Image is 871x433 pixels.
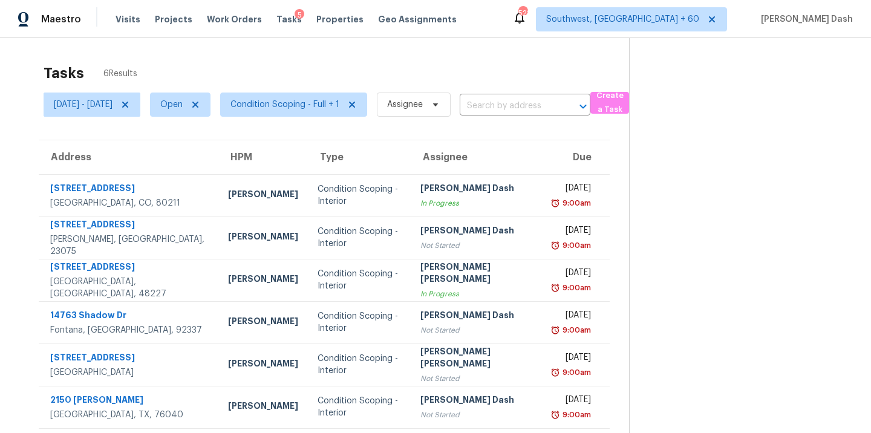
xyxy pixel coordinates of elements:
div: Fontana, [GEOGRAPHIC_DATA], 92337 [50,324,209,336]
span: [PERSON_NAME] Dash [756,13,853,25]
div: Condition Scoping - Interior [318,183,401,207]
div: Condition Scoping - Interior [318,310,401,334]
div: [GEOGRAPHIC_DATA], CO, 80211 [50,197,209,209]
img: Overdue Alarm Icon [550,197,560,209]
div: [PERSON_NAME] [228,188,298,203]
img: Overdue Alarm Icon [550,324,560,336]
span: Assignee [387,99,423,111]
span: Tasks [276,15,302,24]
div: Not Started [420,324,535,336]
div: 9:00am [560,366,591,379]
div: [PERSON_NAME] [228,357,298,373]
div: [PERSON_NAME] [PERSON_NAME] [420,261,535,288]
div: Condition Scoping - Interior [318,268,401,292]
span: Southwest, [GEOGRAPHIC_DATA] + 60 [546,13,699,25]
div: In Progress [420,288,535,300]
button: Open [575,98,592,115]
div: 9:00am [560,239,591,252]
span: [DATE] - [DATE] [54,99,113,111]
img: Overdue Alarm Icon [550,366,560,379]
div: [STREET_ADDRESS] [50,351,209,366]
div: [PERSON_NAME] Dash [420,224,535,239]
th: HPM [218,140,308,174]
div: [PERSON_NAME], [GEOGRAPHIC_DATA], 23075 [50,233,209,258]
div: [DATE] [554,182,591,197]
div: 9:00am [560,197,591,209]
div: 5 [295,9,304,21]
div: [GEOGRAPHIC_DATA], [GEOGRAPHIC_DATA], 48227 [50,276,209,300]
div: 528 [518,7,527,19]
div: Condition Scoping - Interior [318,395,401,419]
span: Properties [316,13,364,25]
span: Projects [155,13,192,25]
span: Condition Scoping - Full + 1 [230,99,339,111]
div: Not Started [420,409,535,421]
div: [DATE] [554,267,591,282]
img: Overdue Alarm Icon [550,282,560,294]
div: [STREET_ADDRESS] [50,182,209,197]
span: Open [160,99,183,111]
div: [PERSON_NAME] Dash [420,309,535,324]
div: 14763 Shadow Dr [50,309,209,324]
th: Address [39,140,218,174]
span: Maestro [41,13,81,25]
div: 9:00am [560,324,591,336]
div: Not Started [420,239,535,252]
div: [PERSON_NAME] [228,400,298,415]
div: [STREET_ADDRESS] [50,218,209,233]
div: Not Started [420,373,535,385]
span: Work Orders [207,13,262,25]
div: 2150 [PERSON_NAME] [50,394,209,409]
div: [PERSON_NAME] [228,273,298,288]
div: [PERSON_NAME] Dash [420,182,535,197]
div: [DATE] [554,224,591,239]
div: [PERSON_NAME] Dash [420,394,535,409]
div: In Progress [420,197,535,209]
input: Search by address [460,97,556,116]
div: [GEOGRAPHIC_DATA] [50,366,209,379]
div: [PERSON_NAME] [228,230,298,246]
th: Due [544,140,610,174]
div: [GEOGRAPHIC_DATA], TX, 76040 [50,409,209,421]
div: [PERSON_NAME] [PERSON_NAME] [420,345,535,373]
div: Condition Scoping - Interior [318,353,401,377]
span: Geo Assignments [378,13,457,25]
button: Create a Task [590,92,629,114]
div: 9:00am [560,282,591,294]
div: [DATE] [554,351,591,366]
div: 9:00am [560,409,591,421]
img: Overdue Alarm Icon [550,409,560,421]
th: Type [308,140,411,174]
div: [STREET_ADDRESS] [50,261,209,276]
span: 6 Results [103,68,137,80]
span: Visits [116,13,140,25]
div: [DATE] [554,394,591,409]
div: Condition Scoping - Interior [318,226,401,250]
th: Assignee [411,140,544,174]
h2: Tasks [44,67,84,79]
img: Overdue Alarm Icon [550,239,560,252]
span: Create a Task [596,89,623,117]
div: [PERSON_NAME] [228,315,298,330]
div: [DATE] [554,309,591,324]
